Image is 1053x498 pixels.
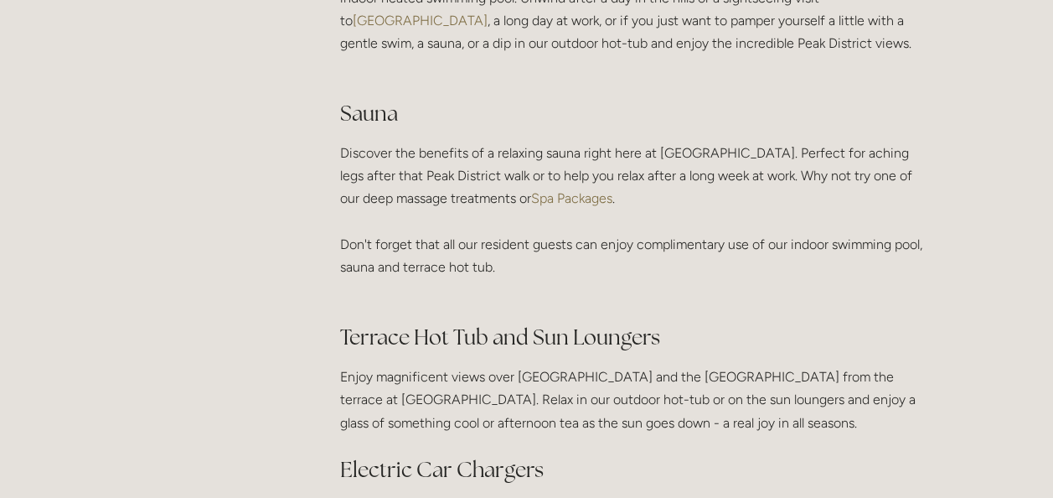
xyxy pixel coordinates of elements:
[531,190,612,206] a: Spa Packages
[353,13,488,29] a: [GEOGRAPHIC_DATA]
[340,99,927,128] h2: Sauna
[340,454,927,484] h2: Electric Car Chargers
[340,142,927,301] p: Discover the benefits of a relaxing sauna right here at [GEOGRAPHIC_DATA]. Perfect for aching leg...
[340,322,927,351] h2: Terrace Hot Tub and Sun Loungers
[340,365,927,433] p: Enjoy magnificent views over [GEOGRAPHIC_DATA] and the [GEOGRAPHIC_DATA] from the terrace at [GEO...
